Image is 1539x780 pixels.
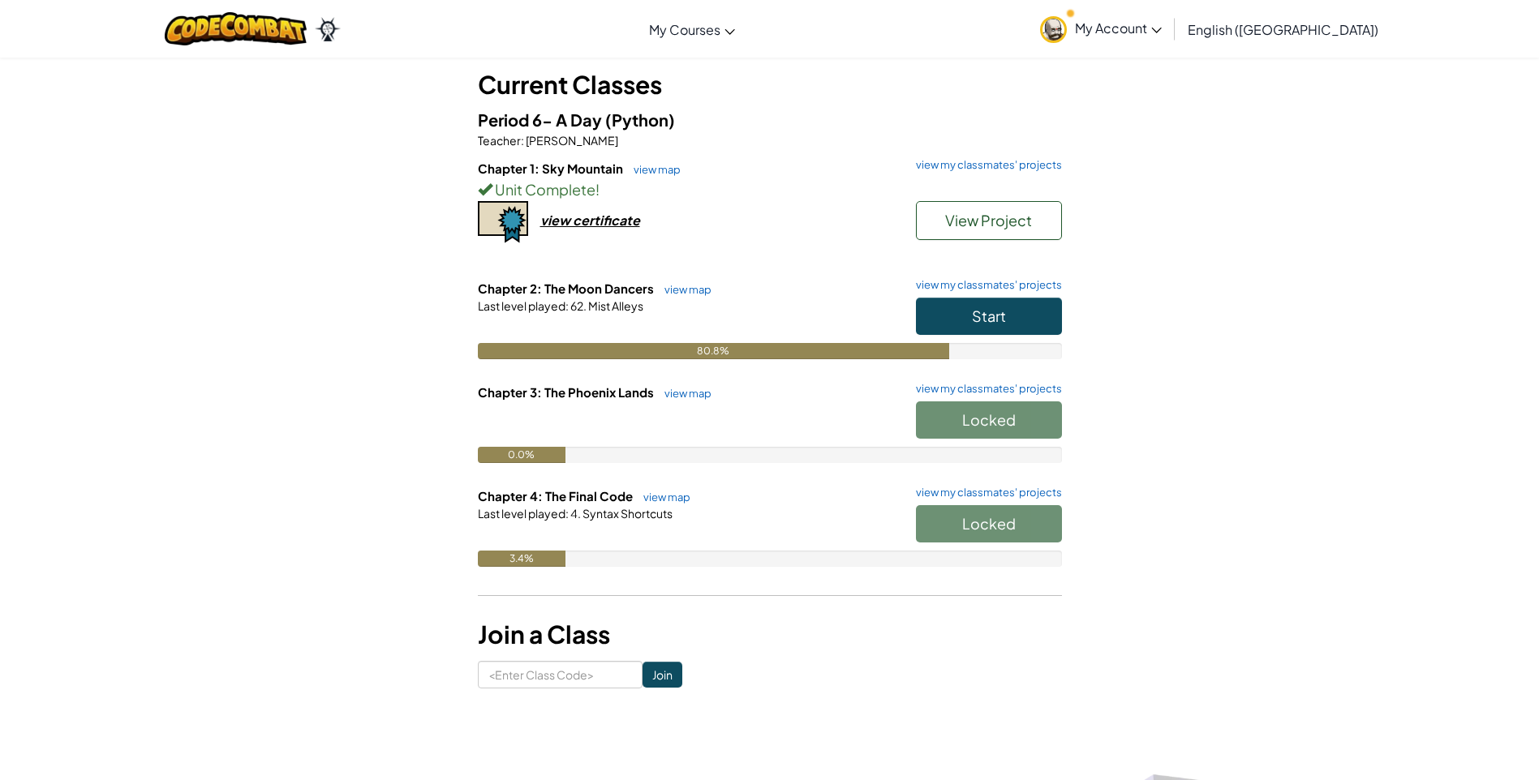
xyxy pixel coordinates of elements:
span: : [565,298,569,313]
span: ! [595,180,600,199]
span: [PERSON_NAME] [524,133,618,148]
span: 62. [569,298,587,313]
div: view certificate [540,212,640,229]
span: Mist Alleys [587,298,643,313]
button: Start [916,298,1062,335]
a: view certificate [478,212,640,229]
span: Chapter 4: The Final Code [478,488,635,504]
input: Join [643,662,682,688]
span: Period 6- A Day [478,109,605,130]
div: 80.8% [478,343,950,359]
a: My Account [1032,3,1170,54]
a: view my classmates' projects [908,160,1062,170]
button: View Project [916,201,1062,240]
a: view my classmates' projects [908,487,1062,498]
img: CodeCombat logo [165,12,307,45]
a: view my classmates' projects [908,280,1062,290]
span: English ([GEOGRAPHIC_DATA]) [1188,21,1378,38]
span: Chapter 3: The Phoenix Lands [478,384,656,400]
span: My Courses [649,21,720,38]
a: view map [656,387,711,400]
h3: Join a Class [478,616,1062,653]
div: 0.0% [478,447,565,463]
span: Chapter 2: The Moon Dancers [478,281,656,296]
a: view map [635,491,690,504]
span: View Project [945,211,1032,229]
span: Chapter 1: Sky Mountain [478,161,625,176]
span: Syntax Shortcuts [581,506,673,521]
a: My Courses [641,7,743,51]
img: certificate-icon.png [478,201,528,243]
a: view my classmates' projects [908,384,1062,394]
span: 4. [569,506,581,521]
span: Last level played [478,298,565,313]
span: Start [972,306,1006,325]
span: (Python) [605,109,675,130]
span: : [565,506,569,521]
span: Teacher [478,133,521,148]
img: avatar [1040,16,1067,43]
span: My Account [1075,19,1162,36]
div: 3.4% [478,551,565,567]
span: : [521,133,524,148]
h3: Current Classes [478,66,1062,103]
img: Ozaria [315,17,341,41]
span: Unit Complete [492,180,595,199]
span: Last level played [478,506,565,521]
a: English ([GEOGRAPHIC_DATA]) [1180,7,1386,51]
a: view map [656,283,711,296]
a: view map [625,163,681,176]
input: <Enter Class Code> [478,661,643,688]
